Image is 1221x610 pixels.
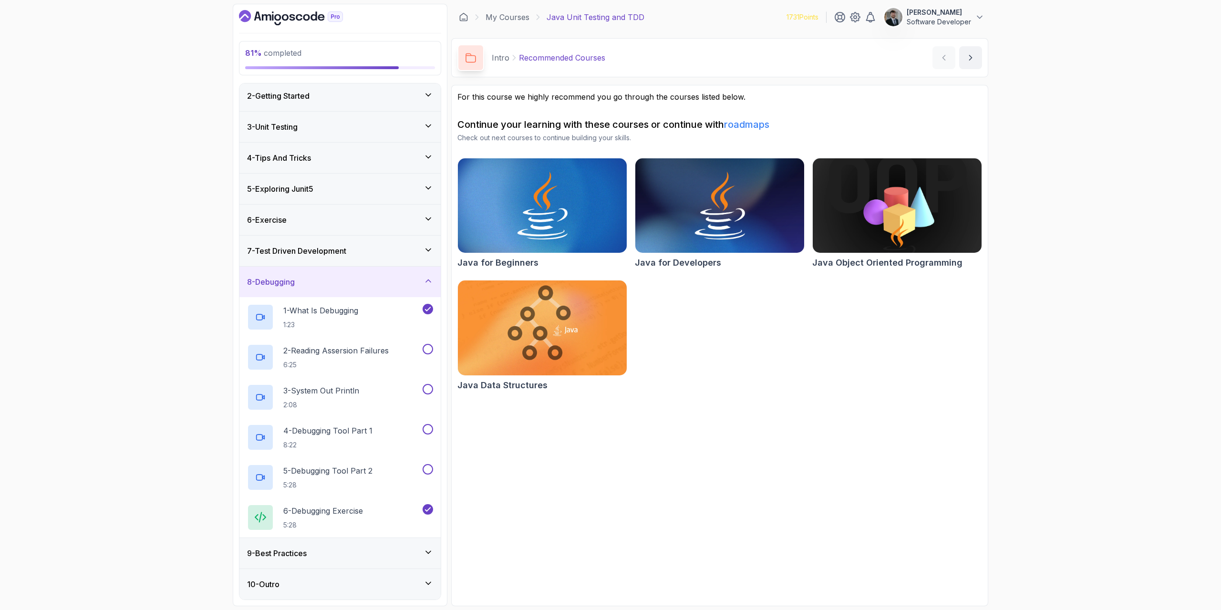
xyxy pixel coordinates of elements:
a: Java for Beginners cardJava for Beginners [457,158,627,269]
h3: 8 - Debugging [247,276,295,288]
button: 10-Outro [239,569,441,600]
h3: 10 - Outro [247,579,279,590]
button: previous content [932,46,955,69]
h3: 6 - Exercise [247,214,287,226]
button: 5-Exploring Junit5 [239,174,441,204]
button: user profile image[PERSON_NAME]Software Developer [884,8,984,27]
h2: Java for Developers [635,256,721,269]
a: roadmaps [724,119,769,130]
p: 3 - System Out Println [283,385,359,396]
img: user profile image [884,8,902,26]
a: My Courses [486,11,529,23]
span: completed [245,48,301,58]
img: Java Data Structures card [458,280,627,375]
p: Check out next courses to continue building your skills. [457,133,982,143]
button: 1-What Is Debugging1:23 [247,304,433,331]
h2: Continue your learning with these courses or continue with [457,118,982,131]
p: 1 - What Is Debugging [283,305,358,316]
p: 5:28 [283,480,373,490]
button: 2-Getting Started [239,81,441,111]
button: 6-Exercise [239,205,441,235]
h3: 4 - Tips And Tricks [247,152,311,164]
h2: Java Object Oriented Programming [812,256,962,269]
h3: 3 - Unit Testing [247,121,298,133]
p: 2:08 [283,400,359,410]
a: Java Object Oriented Programming cardJava Object Oriented Programming [812,158,982,269]
a: Java for Developers cardJava for Developers [635,158,805,269]
p: 6:25 [283,360,389,370]
button: 6-Debugging Exercise5:28 [247,504,433,531]
p: Recommended Courses [519,52,605,63]
button: 5-Debugging Tool Part 25:28 [247,464,433,491]
button: 2-Reading Assersion Failures6:25 [247,344,433,371]
p: Intro [492,52,509,63]
p: 1731 Points [786,12,818,22]
p: 5:28 [283,520,363,530]
img: Java for Developers card [635,158,804,253]
button: 4-Tips And Tricks [239,143,441,173]
p: 2 - Reading Assersion Failures [283,345,389,356]
p: [PERSON_NAME] [907,8,971,17]
h3: 2 - Getting Started [247,90,310,102]
img: Java Object Oriented Programming card [813,158,982,253]
button: 8-Debugging [239,267,441,297]
h2: Java for Beginners [457,256,538,269]
button: 3-Unit Testing [239,112,441,142]
button: 9-Best Practices [239,538,441,569]
a: Java Data Structures cardJava Data Structures [457,280,627,392]
h3: 5 - Exploring Junit5 [247,183,313,195]
p: 4 - Debugging Tool Part 1 [283,425,373,436]
span: 81 % [245,48,262,58]
button: 7-Test Driven Development [239,236,441,266]
h3: 9 - Best Practices [247,548,307,559]
button: 4-Debugging Tool Part 18:22 [247,424,433,451]
p: Java Unit Testing and TDD [547,11,644,23]
h2: Java Data Structures [457,379,548,392]
button: 3-System Out Println2:08 [247,384,433,411]
p: 5 - Debugging Tool Part 2 [283,465,373,476]
p: 6 - Debugging Exercise [283,505,363,517]
p: Software Developer [907,17,971,27]
a: Dashboard [239,10,365,25]
a: Dashboard [459,12,468,22]
p: For this course we highly recommend you go through the courses listed below. [457,91,982,103]
button: next content [959,46,982,69]
h3: 7 - Test Driven Development [247,245,346,257]
p: 8:22 [283,440,373,450]
img: Java for Beginners card [458,158,627,253]
p: 1:23 [283,320,358,330]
